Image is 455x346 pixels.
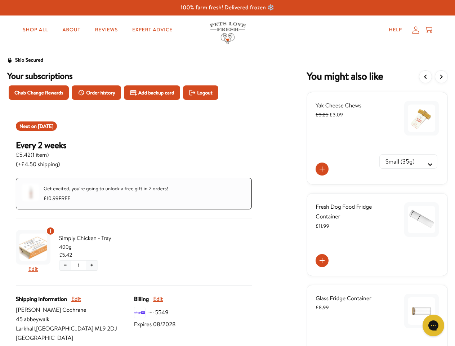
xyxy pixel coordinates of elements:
[50,227,52,235] span: 1
[59,234,129,243] span: Simply Chicken - Tray
[183,85,218,100] button: Logout
[86,261,98,270] button: Increase quantity
[19,234,47,261] img: Simply Chicken - Tray
[72,85,121,100] button: Order history
[419,70,432,83] button: View previous items
[16,150,66,160] span: £5.42 ( 1 item )
[16,139,252,169] div: Subscription for 1 item with cost £5.42. Renews Every 2 weeks
[316,111,343,118] span: £3.09
[383,23,408,37] a: Help
[44,195,58,202] s: £10.99
[316,102,361,110] span: Yak Cheese Chews
[14,89,63,97] span: Chub Change Rewards
[126,23,178,37] a: Expert Advice
[134,307,146,318] img: svg%3E
[316,203,372,221] span: Fresh Dog Food Fridge Container
[16,294,67,304] span: Shipping information
[38,123,53,130] span: Oct 20, 2025 (America/Los_Angeles)
[7,70,260,81] h3: Your subscriptions
[408,105,435,132] img: Yak Cheese Chews
[408,206,435,233] img: Fresh Dog Food Fridge Container
[210,22,246,44] img: Pets Love Fresh
[57,23,86,37] a: About
[148,308,169,317] span: ···· 5549
[78,261,80,269] span: 1
[16,333,134,343] span: [GEOGRAPHIC_DATA]
[28,265,38,274] button: Edit
[316,111,328,118] s: £3.25
[17,23,54,37] a: Shop All
[7,58,12,63] svg: Security
[19,123,53,130] span: Next on
[138,89,174,97] span: Add backup card
[15,56,43,65] div: Skio Secured
[59,261,71,270] button: Decrease quantity
[435,70,448,83] button: View more items
[16,315,134,324] span: 45 abbeywalk
[86,89,115,97] span: Order history
[44,185,168,202] span: Get excited, you're going to unlock a free gift in 2 orders! FREE
[419,312,448,339] iframe: Gorgias live chat messenger
[316,304,329,311] span: £8.99
[71,294,81,304] button: Edit
[408,297,435,325] img: Glass Fridge Container
[134,294,149,304] span: Billing
[9,85,69,100] button: Chub Change Rewards
[153,294,163,304] button: Edit
[59,251,72,259] span: £5.42
[7,56,43,70] a: Skio Secured
[16,121,57,131] div: Shipment 2025-10-20T23:00:00+00:00
[16,324,134,333] span: Larkhall , [GEOGRAPHIC_DATA] ML9 2DJ
[89,23,123,37] a: Reviews
[16,139,66,150] h3: Every 2 weeks
[16,305,134,315] span: [PERSON_NAME] Cochrane
[59,243,129,251] span: 400g
[316,294,371,302] span: Glass Fridge Container
[197,89,212,97] span: Logout
[316,222,329,230] span: £11.99
[307,70,383,83] h2: You might also want to add a one time order to your subscription.
[16,227,129,277] div: Subscription product: Simply Chicken - Tray
[16,160,66,169] span: (+£4.50 shipping)
[46,227,55,235] div: 1 units of item: Simply Chicken - Tray
[134,320,176,329] span: Expires 08/2028
[124,85,180,100] button: Add backup card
